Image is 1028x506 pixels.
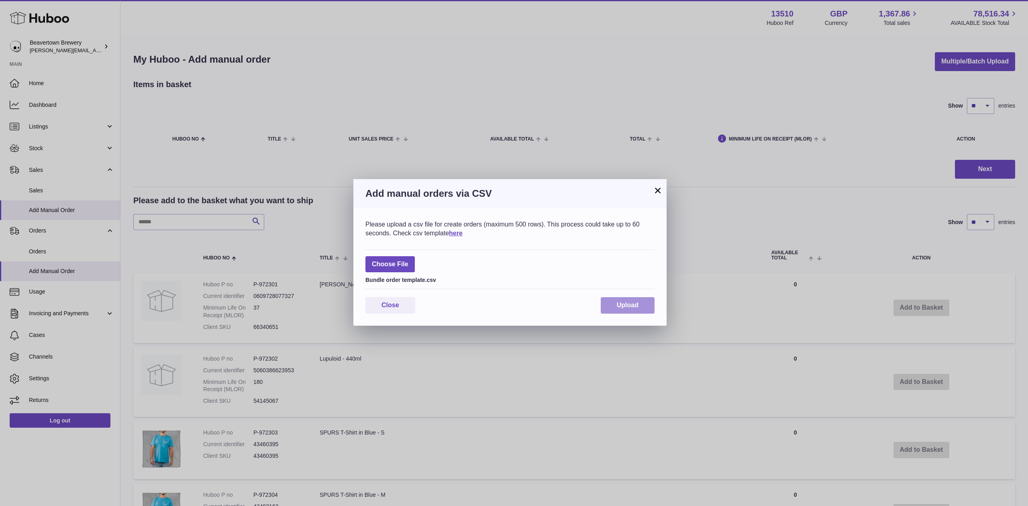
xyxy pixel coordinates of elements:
[365,220,655,237] div: Please upload a csv file for create orders (maximum 500 rows). This process could take up to 60 s...
[365,187,655,200] h3: Add manual orders via CSV
[617,302,638,308] span: Upload
[381,302,399,308] span: Close
[601,297,655,314] button: Upload
[449,230,463,237] a: here
[653,186,663,195] button: ×
[365,274,655,284] div: Bundle order template.csv
[365,256,415,273] span: Choose File
[365,297,415,314] button: Close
